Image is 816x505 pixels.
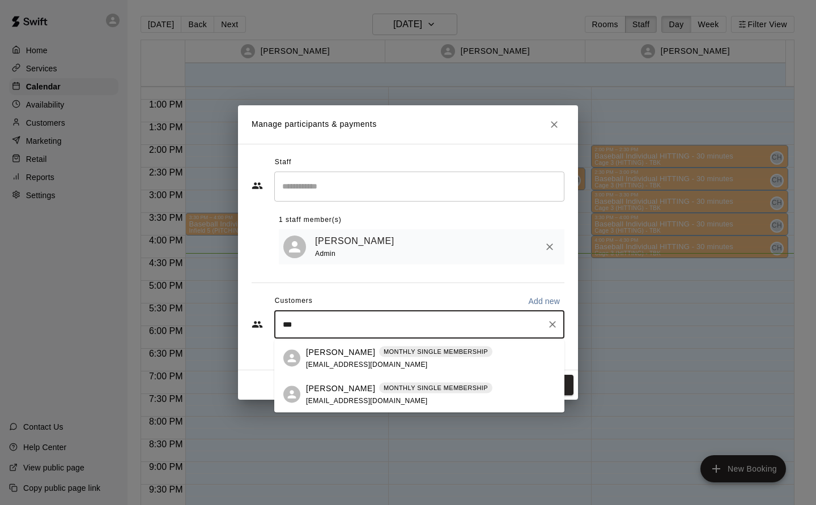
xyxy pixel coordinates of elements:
[545,316,560,332] button: Clear
[252,118,377,130] p: Manage participants & payments
[315,250,335,258] span: Admin
[306,346,375,358] p: [PERSON_NAME]
[384,347,488,357] p: MONTHLY SINGLE MEMBERSHIP
[279,211,342,229] span: 1 staff member(s)
[283,350,300,367] div: Brian Kim
[306,396,428,404] span: [EMAIL_ADDRESS][DOMAIN_NAME]
[275,292,313,310] span: Customers
[315,234,394,249] a: [PERSON_NAME]
[252,180,263,191] svg: Staff
[274,172,564,202] div: Search staff
[283,386,300,403] div: Jeremiah Kim
[306,382,375,394] p: [PERSON_NAME]
[275,153,291,172] span: Staff
[283,236,306,258] div: Cory Harris
[524,292,564,310] button: Add new
[528,296,560,307] p: Add new
[274,310,564,339] div: Start typing to search customers...
[306,360,428,368] span: [EMAIL_ADDRESS][DOMAIN_NAME]
[384,383,488,393] p: MONTHLY SINGLE MEMBERSHIP
[252,319,263,330] svg: Customers
[539,237,560,257] button: Remove
[544,114,564,135] button: Close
